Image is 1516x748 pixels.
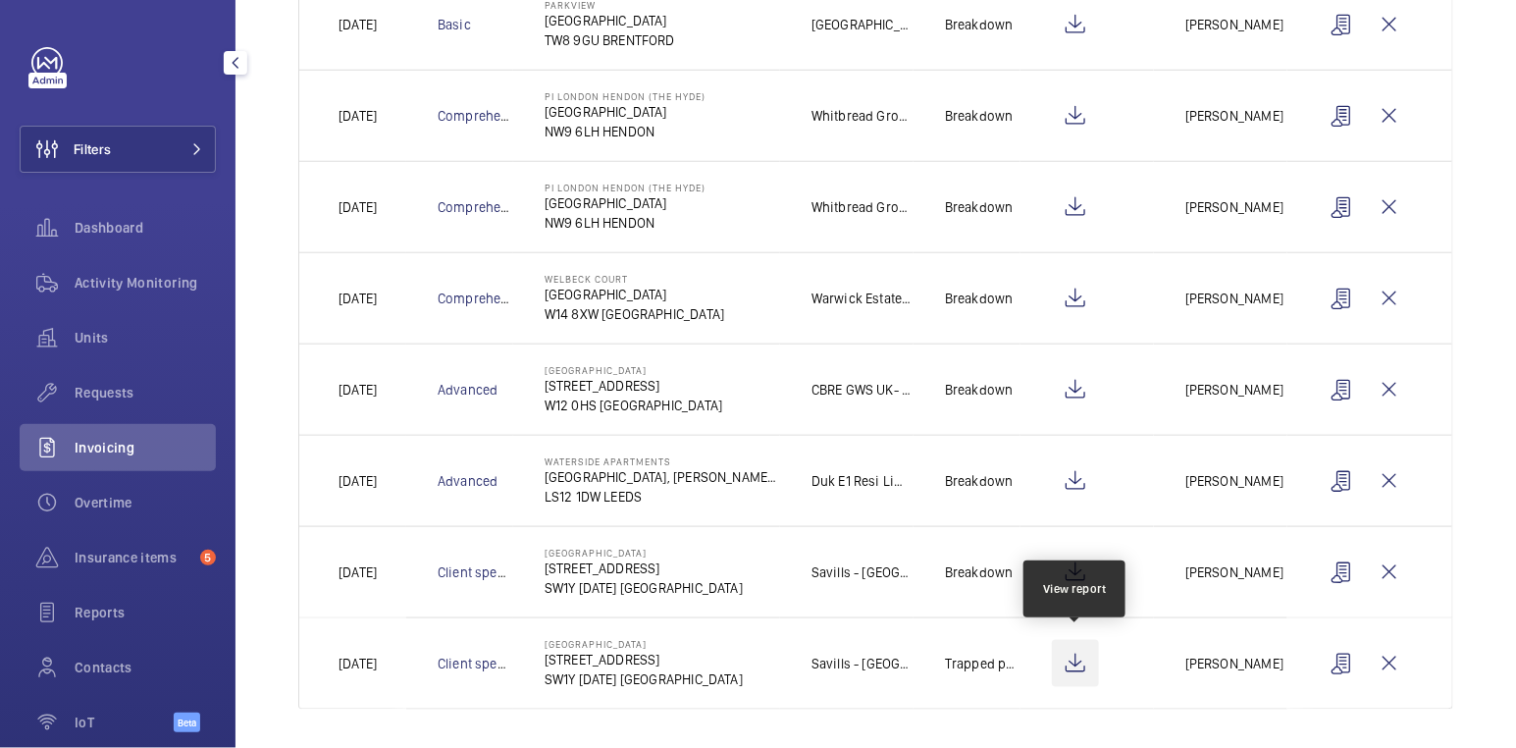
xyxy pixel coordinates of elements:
[75,273,216,293] span: Activity Monitoring
[545,122,706,141] p: NW9 6LH HENDON
[20,126,216,173] button: Filters
[75,328,216,347] span: Units
[1185,654,1283,673] p: [PERSON_NAME]
[545,455,780,467] p: Waterside Apartments
[945,197,1014,217] p: Breakdown
[545,638,743,650] p: [GEOGRAPHIC_DATA]
[545,304,725,324] p: W14 8XW [GEOGRAPHIC_DATA]
[545,578,743,598] p: SW1Y [DATE] [GEOGRAPHIC_DATA]
[545,90,706,102] p: PI London Hendon (The Hyde)
[438,291,534,306] a: Comprehensive
[545,11,675,30] p: [GEOGRAPHIC_DATA]
[545,669,743,689] p: SW1Y [DATE] [GEOGRAPHIC_DATA]
[75,713,174,732] span: IoT
[545,273,725,285] p: Welbeck Court
[811,106,914,126] p: Whitbread Group PLC
[1185,15,1283,34] p: [PERSON_NAME]
[200,550,216,565] span: 5
[545,30,675,50] p: TW8 9GU BRENTFORD
[339,562,377,582] p: [DATE]
[945,654,1020,673] p: Trapped passenger
[438,382,497,398] a: Advanced
[438,108,534,124] a: Comprehensive
[1185,562,1283,582] p: [PERSON_NAME]
[75,383,216,402] span: Requests
[545,650,743,669] p: [STREET_ADDRESS]
[945,106,1014,126] p: Breakdown
[339,654,377,673] p: [DATE]
[1185,471,1283,491] p: [PERSON_NAME]
[1185,197,1283,217] p: [PERSON_NAME]
[75,603,216,622] span: Reports
[339,380,377,400] p: [DATE]
[339,15,377,34] p: [DATE]
[545,285,725,304] p: [GEOGRAPHIC_DATA]
[339,106,377,126] p: [DATE]
[545,102,706,122] p: [GEOGRAPHIC_DATA]
[811,654,914,673] p: Savills - [GEOGRAPHIC_DATA]
[545,364,723,376] p: [GEOGRAPHIC_DATA]
[75,218,216,238] span: Dashboard
[75,438,216,457] span: Invoicing
[339,197,377,217] p: [DATE]
[811,471,914,491] p: Duk E1 Resi Limited and Duke E2 Resi Limited - Waterside Apartments
[438,656,525,671] a: Client specific
[1185,289,1283,308] p: [PERSON_NAME]
[545,396,723,415] p: W12 0HS [GEOGRAPHIC_DATA]
[545,467,780,487] p: [GEOGRAPHIC_DATA], [PERSON_NAME][GEOGRAPHIC_DATA]
[438,199,534,215] a: Comprehensive
[545,213,706,233] p: NW9 6LH HENDON
[1185,106,1283,126] p: [PERSON_NAME]
[811,15,914,34] p: [GEOGRAPHIC_DATA], [GEOGRAPHIC_DATA]
[545,193,706,213] p: [GEOGRAPHIC_DATA]
[75,493,216,512] span: Overtime
[545,487,780,507] p: LS12 1DW LEEDS
[438,564,525,580] a: Client specific
[945,471,1014,491] p: Breakdown
[339,289,377,308] p: [DATE]
[1043,580,1107,598] div: View report
[1185,380,1283,400] p: [PERSON_NAME]
[945,15,1014,34] p: Breakdown
[811,289,914,308] p: Warwick Estates- Welbeck Court
[438,17,471,32] a: Basic
[74,139,111,159] span: Filters
[545,182,706,193] p: PI London Hendon (The Hyde)
[438,473,497,489] a: Advanced
[545,547,743,559] p: [GEOGRAPHIC_DATA]
[174,713,200,732] span: Beta
[545,376,723,396] p: [STREET_ADDRESS]
[811,380,914,400] p: CBRE GWS UK- [GEOGRAPHIC_DATA] ([GEOGRAPHIC_DATA])
[339,471,377,491] p: [DATE]
[75,658,216,677] span: Contacts
[75,548,192,567] span: Insurance items
[945,380,1014,400] p: Breakdown
[945,289,1014,308] p: Breakdown
[945,562,1014,582] p: Breakdown
[811,197,914,217] p: Whitbread Group PLC
[545,559,743,578] p: [STREET_ADDRESS]
[811,562,914,582] p: Savills - [GEOGRAPHIC_DATA]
